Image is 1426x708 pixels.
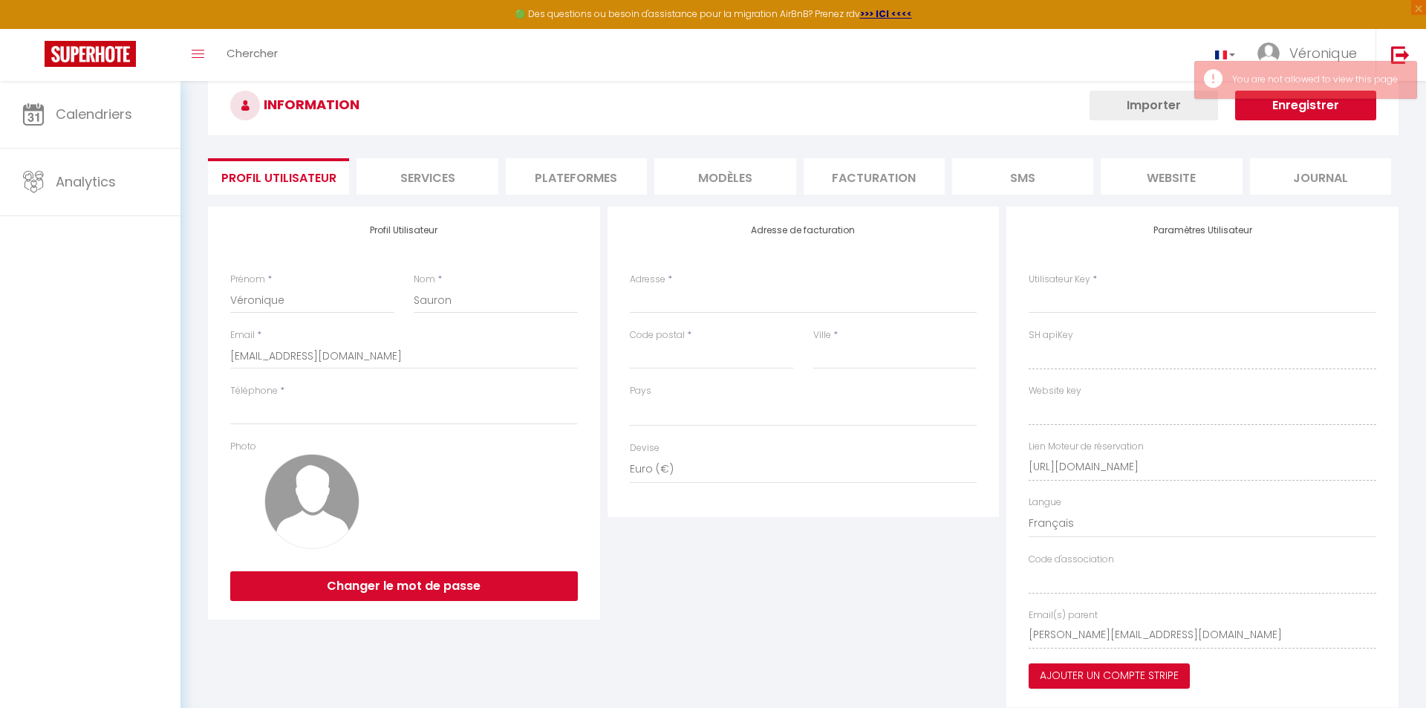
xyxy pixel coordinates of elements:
label: Code d'association [1029,553,1114,567]
a: >>> ICI <<<< [860,7,912,20]
span: Calendriers [56,105,132,123]
img: Super Booking [45,41,136,67]
span: Véronique [1289,44,1357,62]
label: SH apiKey [1029,328,1073,342]
label: Langue [1029,496,1061,510]
label: Code postal [630,328,685,342]
li: SMS [952,158,1093,195]
h4: Adresse de facturation [630,225,977,236]
label: Devise [630,441,660,455]
li: MODÈLES [654,158,795,195]
label: Téléphone [230,384,278,398]
li: Journal [1250,158,1391,195]
a: Chercher [215,29,289,81]
li: Profil Utilisateur [208,158,349,195]
h4: Profil Utilisateur [230,225,578,236]
button: Importer [1090,91,1218,120]
label: Adresse [630,273,665,287]
button: Enregistrer [1235,91,1376,120]
div: You are not allowed to view this page [1232,73,1401,87]
span: Analytics [56,172,116,191]
label: Ville [813,328,831,342]
label: Email(s) parent [1029,608,1098,623]
label: Pays [630,384,651,398]
button: Changer le mot de passe [230,571,578,601]
span: Chercher [227,45,278,61]
img: ... [1257,42,1280,65]
label: Photo [230,440,256,454]
label: Prénom [230,273,265,287]
li: website [1101,158,1242,195]
label: Lien Moteur de réservation [1029,440,1144,454]
li: Facturation [804,158,945,195]
label: Utilisateur Key [1029,273,1090,287]
img: logout [1391,45,1410,64]
label: Website key [1029,384,1081,398]
h3: INFORMATION [208,76,1399,135]
li: Plateformes [506,158,647,195]
img: avatar.png [264,454,359,549]
label: Nom [414,273,435,287]
label: Email [230,328,255,342]
li: Services [356,158,498,195]
h4: Paramètres Utilisateur [1029,225,1376,236]
button: Ajouter un compte Stripe [1029,663,1190,689]
a: ... Véronique [1246,29,1375,81]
